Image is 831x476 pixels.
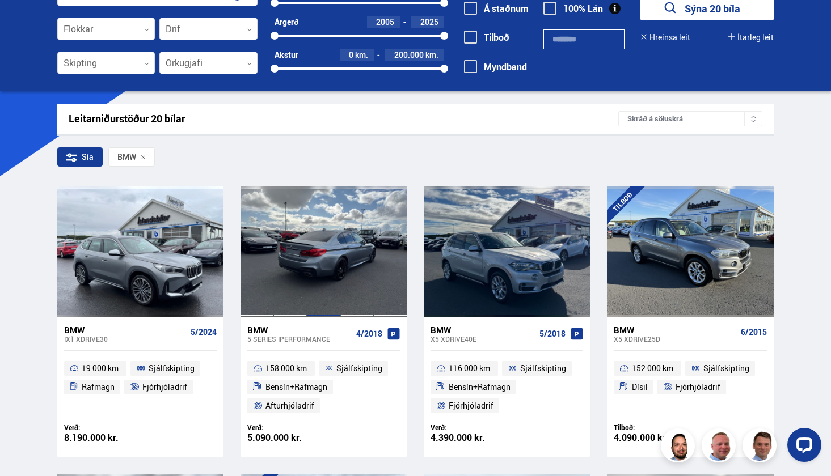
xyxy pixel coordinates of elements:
label: Á staðnum [464,3,529,14]
img: nhp88E3Fdnt1Opn2.png [663,430,697,464]
div: ix1 XDRIVE30 [64,335,186,343]
div: Sía [57,147,103,167]
span: 5/2018 [539,329,566,338]
span: 6/2015 [741,328,767,337]
span: Afturhjóladrif [265,399,314,413]
span: Fjórhjóladrif [449,399,493,413]
a: BMW X5 XDRIVE40E 5/2018 116 000 km. Sjálfskipting Bensín+Rafmagn Fjórhjóladrif Verð: 4.390.000 kr. [424,317,590,457]
div: BMW [247,325,352,335]
span: Sjálfskipting [149,362,195,375]
iframe: LiveChat chat widget [778,423,826,471]
span: Dísil [632,380,648,394]
img: siFngHWaQ9KaOqBr.png [703,430,737,464]
span: Bensín+Rafmagn [449,380,511,394]
span: Sjálfskipting [336,362,382,375]
span: 2025 [420,16,438,27]
div: 4.090.000 kr. [614,433,690,443]
span: 152 000 km. [632,362,676,375]
div: Skráð á söluskrá [618,111,762,126]
a: BMW ix1 XDRIVE30 5/2024 19 000 km. Sjálfskipting Rafmagn Fjórhjóladrif Verð: 8.190.000 kr. [57,317,223,457]
label: Myndband [464,62,527,72]
span: 19 000 km. [82,362,121,375]
div: Verð: [247,423,324,432]
label: 100% Lán [543,3,603,14]
div: Verð: [431,423,507,432]
div: BMW [614,325,736,335]
div: X5 XDRIVE40E [431,335,535,343]
div: Árgerð [275,18,298,27]
div: BMW [64,325,186,335]
span: Fjórhjóladrif [142,380,187,394]
span: Rafmagn [82,380,115,394]
img: FbJEzSuNWCJXmdc-.webp [744,430,778,464]
span: Sjálfskipting [520,362,566,375]
a: BMW 5 series IPERFORMANCE 4/2018 158 000 km. Sjálfskipting Bensín+Rafmagn Afturhjóladrif Verð: 5.... [241,317,407,457]
div: Leitarniðurstöður 20 bílar [69,113,619,125]
div: BMW [431,325,535,335]
span: km. [425,50,438,59]
div: 8.190.000 kr. [64,433,141,443]
div: Verð: [64,423,141,432]
label: Tilboð [464,32,509,42]
span: 200.000 [394,49,424,60]
div: Tilboð: [614,423,690,432]
div: 5 series IPERFORMANCE [247,335,352,343]
span: Sjálfskipting [703,362,749,375]
span: 2005 [376,16,394,27]
span: Bensín+Rafmagn [265,380,327,394]
span: Fjórhjóladrif [676,380,720,394]
button: Hreinsa leit [640,33,690,42]
div: 5.090.000 kr. [247,433,324,443]
span: 0 [349,49,353,60]
div: 4.390.000 kr. [431,433,507,443]
span: 4/2018 [356,329,382,338]
div: X5 XDRIVE25D [614,335,736,343]
span: km. [355,50,368,59]
button: Ítarleg leit [728,33,774,42]
span: 116 000 km. [449,362,492,375]
span: BMW [117,152,136,161]
a: BMW X5 XDRIVE25D 6/2015 152 000 km. Sjálfskipting Dísil Fjórhjóladrif Tilboð: 4.090.000 kr. [607,317,773,457]
div: Akstur [275,50,298,59]
span: 5/2024 [191,328,217,337]
span: 158 000 km. [265,362,309,375]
